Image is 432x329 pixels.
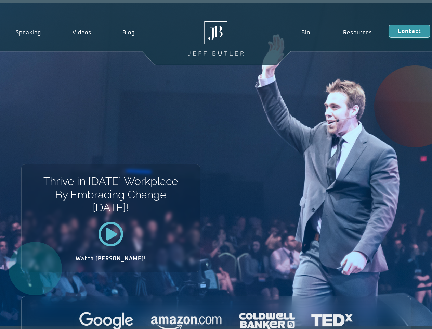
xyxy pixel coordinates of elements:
[57,25,107,40] a: Videos
[107,25,150,40] a: Blog
[45,256,176,261] h2: Watch [PERSON_NAME]!
[43,175,179,214] h1: Thrive in [DATE] Workplace By Embracing Change [DATE]!
[389,25,430,38] a: Contact
[398,28,421,34] span: Contact
[285,25,389,40] nav: Menu
[285,25,327,40] a: Bio
[327,25,389,40] a: Resources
